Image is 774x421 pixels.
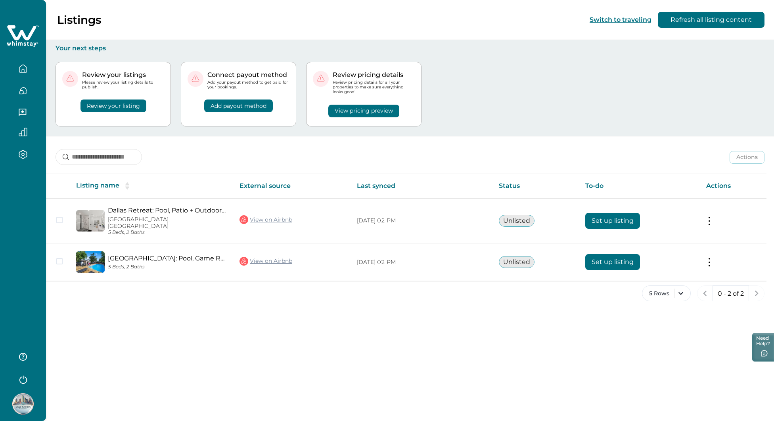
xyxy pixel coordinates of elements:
[357,258,486,266] p: [DATE] 02 PM
[713,285,749,301] button: 0 - 2 of 2
[108,207,227,214] a: Dallas Retreat: Pool, Patio + Outdoor Relaxation!
[82,71,164,79] p: Review your listings
[642,285,691,301] button: 5 Rows
[697,285,713,301] button: previous page
[357,217,486,225] p: [DATE] 02 PM
[76,210,105,232] img: propertyImage_Dallas Retreat: Pool, Patio + Outdoor Relaxation!
[108,264,227,270] p: 5 Beds, 2 Baths
[108,255,227,262] a: [GEOGRAPHIC_DATA]: Pool, Game Room + Outdoor Fun!
[730,151,764,164] button: Actions
[57,13,101,27] p: Listings
[108,216,227,230] p: [GEOGRAPHIC_DATA], [GEOGRAPHIC_DATA]
[718,290,744,298] p: 0 - 2 of 2
[108,230,227,235] p: 5 Beds, 2 Baths
[239,214,292,225] a: View on Airbnb
[239,256,292,266] a: View on Airbnb
[204,100,273,112] button: Add payout method
[80,100,146,112] button: Review your listing
[658,12,764,28] button: Refresh all listing content
[700,174,766,198] th: Actions
[328,105,399,117] button: View pricing preview
[233,174,351,198] th: External source
[12,393,34,415] img: Whimstay Host
[207,80,289,90] p: Add your payout method to get paid for your bookings.
[492,174,579,198] th: Status
[499,215,535,227] button: Unlisted
[351,174,492,198] th: Last synced
[333,80,415,95] p: Review pricing details for all your properties to make sure everything looks good!
[333,71,415,79] p: Review pricing details
[56,44,764,52] p: Your next steps
[207,71,289,79] p: Connect payout method
[76,251,105,273] img: propertyImage_Dallas Haven: Pool, Game Room + Outdoor Fun!
[590,16,651,23] button: Switch to traveling
[749,285,764,301] button: next page
[70,174,233,198] th: Listing name
[585,213,640,229] button: Set up listing
[82,80,164,90] p: Please review your listing details to publish.
[579,174,699,198] th: To-do
[119,182,135,190] button: sorting
[585,254,640,270] button: Set up listing
[499,256,535,268] button: Unlisted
